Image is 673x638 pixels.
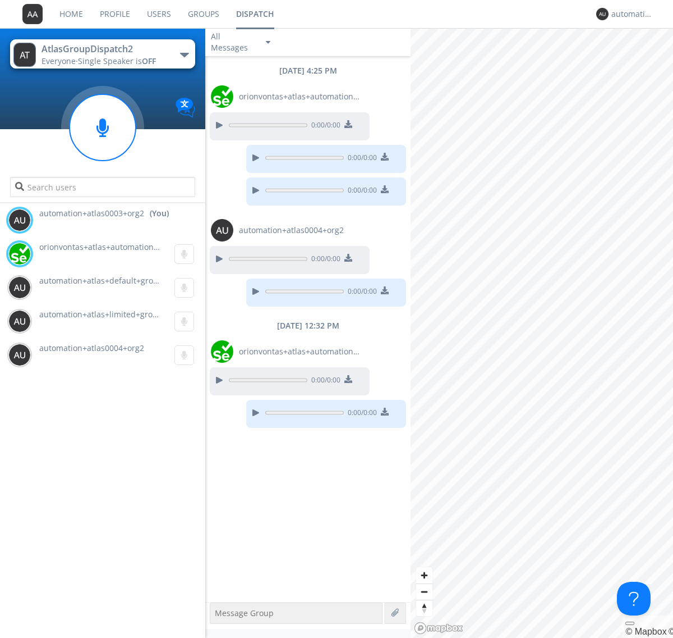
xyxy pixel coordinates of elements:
[344,286,377,299] span: 0:00 / 0:00
[211,85,233,108] img: 29d36aed6fa347d5a1537e7736e6aa13
[142,56,156,66] span: OFF
[381,185,389,193] img: download media button
[239,91,362,102] span: orionvontas+atlas+automation+org2
[8,243,31,265] img: 29d36aed6fa347d5a1537e7736e6aa13
[344,408,377,420] span: 0:00 / 0:00
[39,309,188,320] span: automation+atlas+limited+groups+org2
[8,209,31,231] img: 373638.png
[625,627,666,636] a: Mapbox
[416,584,432,600] button: Zoom out
[39,275,185,286] span: automation+atlas+default+group+org2
[307,375,340,388] span: 0:00 / 0:00
[344,185,377,198] span: 0:00 / 0:00
[78,56,156,66] span: Single Speaker is
[8,310,31,332] img: 373638.png
[266,41,270,44] img: caret-down-sm.svg
[381,153,389,161] img: download media button
[344,254,352,262] img: download media button
[625,622,634,625] button: Toggle attribution
[596,8,609,20] img: 373638.png
[239,346,362,357] span: orionvontas+atlas+automation+org2
[416,600,432,616] span: Reset bearing to north
[13,43,36,67] img: 373638.png
[10,177,195,197] input: Search users
[307,120,340,133] span: 0:00 / 0:00
[344,153,377,165] span: 0:00 / 0:00
[205,320,411,331] div: [DATE] 12:32 PM
[344,120,352,128] img: download media button
[205,65,411,76] div: [DATE] 4:25 PM
[150,208,169,219] div: (You)
[8,276,31,299] img: 373638.png
[344,375,352,383] img: download media button
[42,43,168,56] div: AtlasGroupDispatch2
[381,408,389,416] img: download media button
[8,344,31,366] img: 373638.png
[416,600,432,616] button: Reset bearing to north
[416,567,432,584] button: Zoom in
[611,8,653,20] div: automation+atlas0003+org2
[42,56,168,67] div: Everyone ·
[416,584,432,600] span: Zoom out
[211,31,256,53] div: All Messages
[22,4,43,24] img: 373638.png
[307,254,340,266] span: 0:00 / 0:00
[176,98,195,117] img: Translation enabled
[211,219,233,241] img: 373638.png
[39,343,144,353] span: automation+atlas0004+org2
[211,340,233,363] img: 29d36aed6fa347d5a1537e7736e6aa13
[414,622,463,635] a: Mapbox logo
[10,39,195,69] button: AtlasGroupDispatch2Everyone·Single Speaker isOFF
[39,208,144,219] span: automation+atlas0003+org2
[239,225,344,236] span: automation+atlas0004+org2
[39,241,175,252] span: orionvontas+atlas+automation+org2
[381,286,389,294] img: download media button
[617,582,651,616] iframe: Toggle Customer Support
